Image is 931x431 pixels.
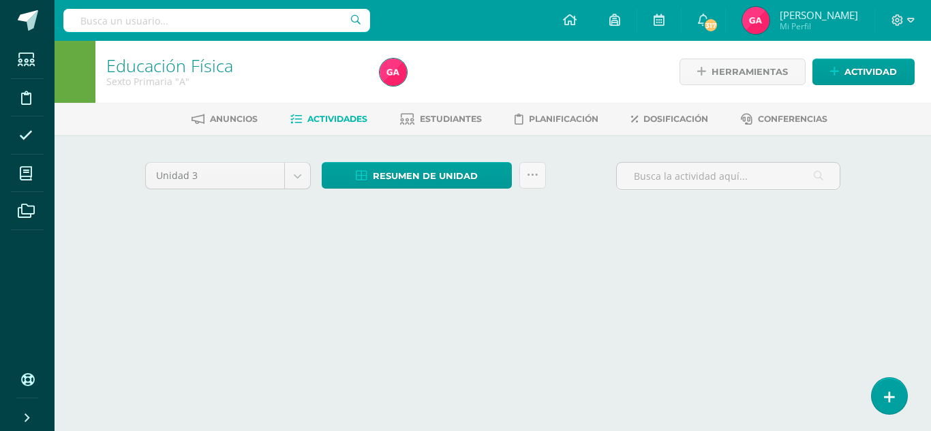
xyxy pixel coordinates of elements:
img: bc95009a8779818eb14de362ecacf4d5.png [742,7,769,34]
img: bc95009a8779818eb14de362ecacf4d5.png [380,59,407,86]
span: Estudiantes [420,114,482,124]
span: Unidad 3 [156,163,274,189]
span: 317 [703,18,718,33]
a: Estudiantes [400,108,482,130]
span: Herramientas [712,59,788,84]
a: Planificación [515,108,598,130]
a: Actividades [290,108,367,130]
span: Mi Perfil [780,20,858,32]
a: Unidad 3 [146,163,310,189]
a: Educación Física [106,54,233,77]
input: Busca un usuario... [63,9,370,32]
span: [PERSON_NAME] [780,8,858,22]
a: Anuncios [192,108,258,130]
span: Anuncios [210,114,258,124]
span: Planificación [529,114,598,124]
a: Actividad [812,59,915,85]
span: Resumen de unidad [373,163,478,189]
span: Actividades [307,114,367,124]
a: Conferencias [741,108,827,130]
h1: Educación Física [106,56,363,75]
a: Dosificación [631,108,708,130]
span: Dosificación [643,114,708,124]
a: Herramientas [680,59,806,85]
span: Conferencias [758,114,827,124]
input: Busca la actividad aquí... [617,163,840,189]
span: Actividad [844,59,897,84]
div: Sexto Primaria 'A' [106,75,363,88]
a: Resumen de unidad [322,162,512,189]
